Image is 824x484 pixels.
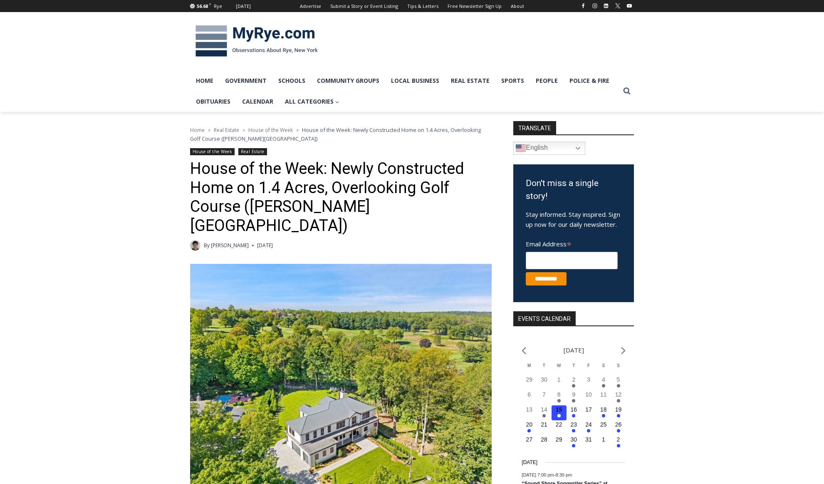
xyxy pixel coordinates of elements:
time: 26 [615,421,622,428]
span: 8:30 pm [555,472,572,477]
span: M [527,363,531,368]
time: - [522,472,572,477]
em: Has events [542,414,546,417]
button: 23 Has events [567,420,582,435]
a: Community Groups [311,70,385,91]
button: 20 Has events [522,420,537,435]
span: T [543,363,545,368]
time: 22 [556,421,562,428]
div: Tuesday [537,362,552,375]
em: Has events [617,384,620,387]
time: 18 [600,406,607,413]
button: 27 [522,435,537,450]
a: Home [190,127,205,134]
button: 30 [537,375,552,390]
em: Has events [602,414,605,417]
em: Has events [527,429,531,432]
div: Saturday [596,362,611,375]
time: 17 [585,406,592,413]
button: 1 [552,375,567,390]
a: Sports [495,70,530,91]
a: Instagram [590,1,600,11]
time: 21 [541,421,547,428]
a: Police & Fire [564,70,615,91]
label: Email Address [526,236,618,251]
time: 2 [617,436,620,443]
img: en [516,143,526,153]
em: Has events [617,429,620,432]
div: Wednesday [552,362,567,375]
a: Real Estate [214,127,239,134]
strong: TRANSLATE [513,121,556,134]
span: House of the Week: Newly Constructed Home on 1.4 Acres, Overlooking Golf Course ([PERSON_NAME][GE... [190,126,481,142]
span: By [204,241,210,249]
time: 1 [557,376,561,383]
button: 16 Has events [567,405,582,420]
em: Has events [602,384,605,387]
time: 15 [556,406,562,413]
button: 1 [596,435,611,450]
span: F [587,363,590,368]
div: Friday [581,362,596,375]
time: 16 [571,406,577,413]
button: 21 [537,420,552,435]
a: Calendar [236,91,279,112]
div: Sunday [611,362,626,375]
button: 22 [552,420,567,435]
time: 30 [541,376,547,383]
em: Has events [572,444,575,447]
span: W [557,363,561,368]
button: 19 Has events [611,405,626,420]
em: Has events [572,429,575,432]
span: > [242,127,245,133]
time: 13 [526,406,532,413]
time: 27 [526,436,532,443]
button: 12 Has events [611,390,626,405]
time: 2 [572,376,575,383]
button: 15 Has events [552,405,567,420]
a: Linkedin [601,1,611,11]
button: 7 [537,390,552,405]
button: 24 Has events [581,420,596,435]
button: 9 Has events [567,390,582,405]
time: 12 [615,391,622,398]
span: F [209,2,211,6]
p: Stay informed. Stay inspired. Sign up now for our daily newsletter. [526,209,621,229]
time: 14 [541,406,547,413]
span: House of the Week [248,127,293,134]
time: [DATE] [257,241,273,249]
time: 6 [527,391,531,398]
nav: Primary Navigation [190,70,619,112]
a: Local Business [385,70,445,91]
time: 3 [587,376,590,383]
time: 20 [526,421,532,428]
a: Home [190,70,219,91]
img: Patel, Devan - bio cropped 200x200 [190,240,200,251]
em: Has events [572,384,575,387]
em: Has events [557,414,561,417]
span: S [617,363,620,368]
time: 25 [600,421,607,428]
h1: House of the Week: Newly Constructed Home on 1.4 Acres, Overlooking Golf Course ([PERSON_NAME][GE... [190,159,492,235]
em: Has events [557,399,561,402]
a: Real Estate [238,148,267,155]
em: Has events [572,399,575,402]
button: View Search Form [619,84,634,99]
nav: Breadcrumbs [190,126,492,143]
a: House of the Week [190,148,235,155]
button: 26 Has events [611,420,626,435]
time: 1 [602,436,605,443]
h2: Events Calendar [513,311,576,325]
a: Author image [190,240,200,251]
span: 56.68 [197,3,208,9]
em: Has events [572,414,575,417]
button: 11 [596,390,611,405]
em: Has events [617,414,620,417]
li: [DATE] [564,345,584,356]
time: 5 [617,376,620,383]
a: Schools [272,70,311,91]
div: Monday [522,362,537,375]
button: 29 [552,435,567,450]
